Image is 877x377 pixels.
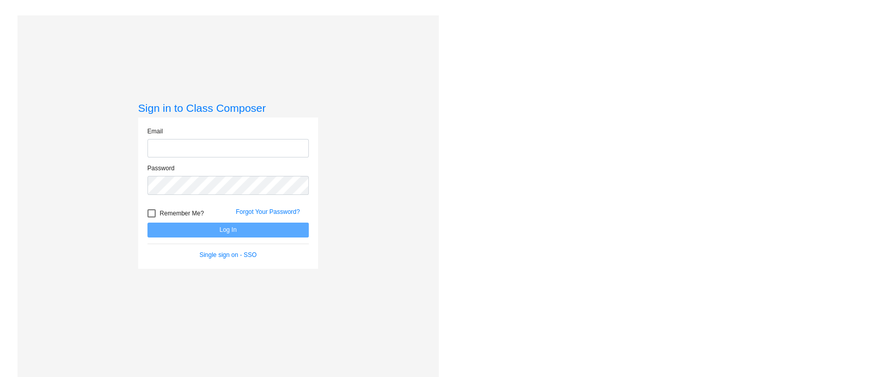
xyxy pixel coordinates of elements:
[199,251,256,259] a: Single sign on - SSO
[147,164,175,173] label: Password
[147,127,163,136] label: Email
[147,223,309,237] button: Log In
[138,102,318,114] h3: Sign in to Class Composer
[236,208,300,215] a: Forgot Your Password?
[160,207,204,220] span: Remember Me?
